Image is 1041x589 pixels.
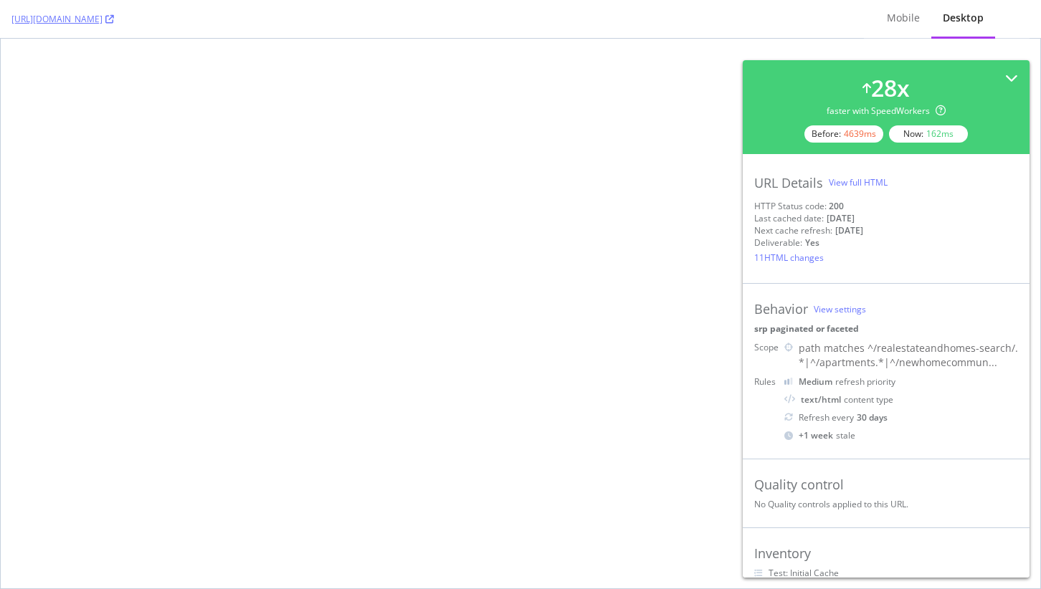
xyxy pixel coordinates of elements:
div: Now: [889,125,968,143]
span: ... [989,355,997,369]
div: Scope [754,341,779,353]
div: Behavior [754,301,808,317]
div: 162 ms [926,128,954,140]
button: 11HTML changes [754,249,824,266]
div: path matches ^/realestateandhomes-search/.*|^/apartments.*|^/newhomecommun [799,341,1018,370]
div: + 1 week [799,429,833,441]
div: 4639 ms [844,128,876,140]
div: No Quality controls applied to this URL. [754,498,1018,510]
div: [DATE] [835,224,863,236]
div: Refresh every [784,411,1018,423]
div: URL Details [754,175,823,191]
div: content type [784,393,1018,406]
strong: 200 [829,200,844,212]
div: faster with SpeedWorkers [827,105,946,117]
div: Before: [804,125,883,143]
div: Desktop [943,11,984,25]
div: Medium [799,375,832,388]
div: 30 days [857,411,888,423]
div: View full HTML [829,176,888,188]
div: Next cache refresh: [754,224,832,236]
div: text/html [801,393,841,406]
div: refresh priority [799,375,895,388]
div: Deliverable: [754,236,802,249]
div: Yes [805,236,819,249]
div: Quality control [754,477,844,492]
div: [DATE] [827,212,855,224]
div: stale [784,429,1018,441]
div: Rules [754,375,779,388]
div: Mobile [887,11,920,25]
div: srp paginated or faceted [754,322,1018,335]
div: 28 x [871,72,910,105]
div: HTTP Status code: [754,200,1018,212]
div: Inventory [754,545,811,561]
button: View full HTML [829,171,888,194]
a: [URL][DOMAIN_NAME] [11,13,114,25]
li: Test: Initial Cache [754,567,1018,579]
a: View settings [814,303,866,315]
div: Last cached date: [754,212,824,224]
img: j32suk7ufU7viAAAAAElFTkSuQmCC [784,378,793,385]
div: 11 HTML changes [754,252,824,264]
